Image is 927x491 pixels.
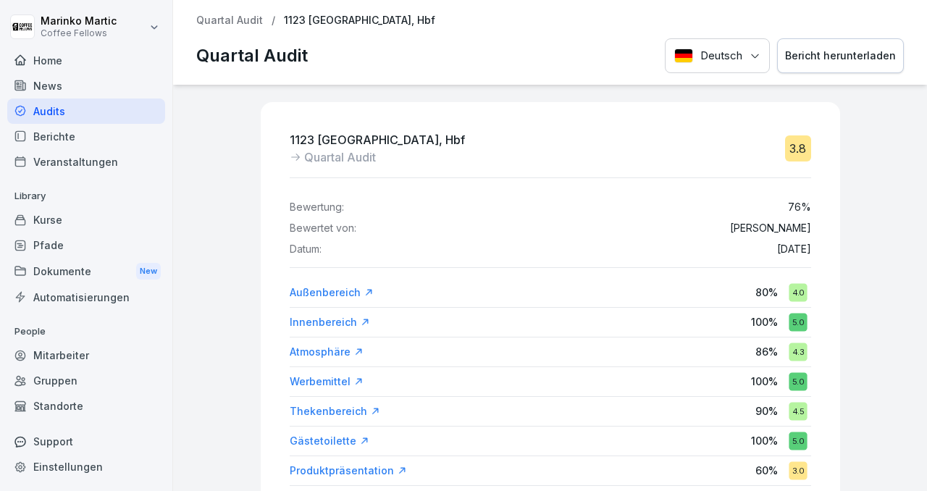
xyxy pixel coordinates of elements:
p: [DATE] [777,243,811,256]
a: Thekenbereich [290,404,380,419]
a: Mitarbeiter [7,343,165,368]
a: Außenbereich [290,285,374,300]
a: Kurse [7,207,165,232]
p: 100 % [751,314,778,330]
p: 90 % [755,403,778,419]
div: 4.0 [789,283,807,301]
a: News [7,73,165,98]
div: 4.5 [789,402,807,420]
a: Innenbereich [290,315,370,330]
a: Standorte [7,393,165,419]
p: 1123 [GEOGRAPHIC_DATA], Hbf [284,14,435,27]
p: Deutsch [700,48,742,64]
a: DokumenteNew [7,258,165,285]
div: 5.0 [789,313,807,331]
p: 76 % [788,201,811,214]
div: Dokumente [7,258,165,285]
div: Support [7,429,165,454]
p: Coffee Fellows [41,28,117,38]
div: 4.3 [789,343,807,361]
a: Pfade [7,232,165,258]
a: Automatisierungen [7,285,165,310]
a: Gästetoilette [290,434,369,448]
a: Werbemittel [290,374,364,389]
p: / [272,14,275,27]
div: 3.8 [785,135,811,161]
p: Library [7,185,165,208]
div: New [136,263,161,280]
p: 80 % [755,285,778,300]
a: Home [7,48,165,73]
p: 60 % [755,463,778,478]
img: Deutsch [674,49,693,63]
p: 100 % [751,433,778,448]
p: Quartal Audit [196,43,308,69]
p: Marinko Martic [41,15,117,28]
a: Berichte [7,124,165,149]
a: Quartal Audit [196,14,263,27]
a: Einstellungen [7,454,165,479]
a: Gruppen [7,368,165,393]
div: Bericht herunterladen [785,48,896,64]
div: 5.0 [789,432,807,450]
div: 3.0 [789,461,807,479]
p: 1123 [GEOGRAPHIC_DATA], Hbf [290,131,465,148]
p: Bewertet von: [290,222,356,235]
p: People [7,320,165,343]
a: Veranstaltungen [7,149,165,175]
a: Produktpräsentation [290,463,407,478]
p: Datum: [290,243,322,256]
button: Bericht herunterladen [777,38,904,74]
p: 86 % [755,344,778,359]
a: Atmosphäre [290,345,364,359]
p: 100 % [751,374,778,389]
div: 5.0 [789,372,807,390]
p: Quartal Audit [304,148,376,166]
a: Audits [7,98,165,124]
p: Bewertung: [290,201,344,214]
p: [PERSON_NAME] [730,222,811,235]
button: Language [665,38,770,74]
